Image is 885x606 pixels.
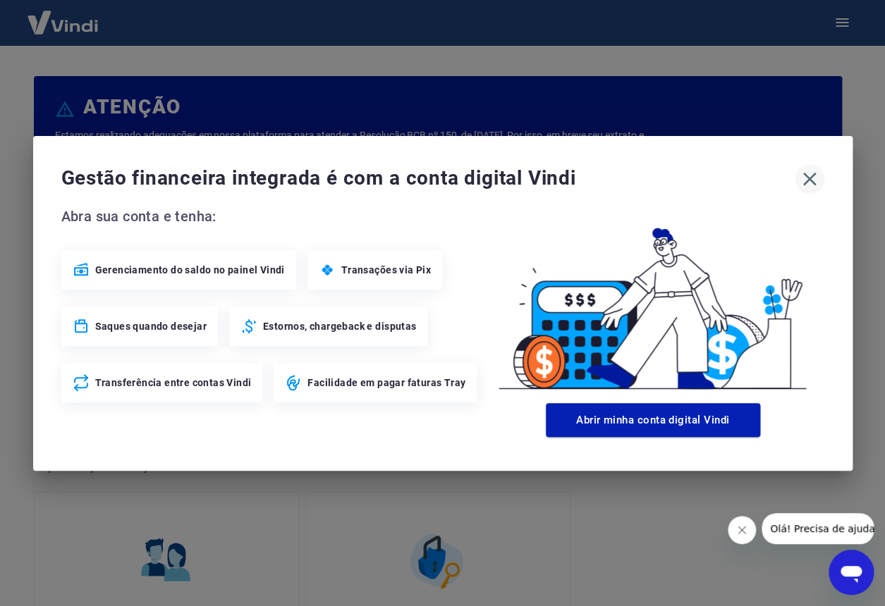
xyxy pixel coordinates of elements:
span: Saques quando desejar [95,319,207,333]
span: Olá! Precisa de ajuda? [8,10,118,21]
span: Gerenciamento do saldo no painel Vindi [95,263,285,277]
span: Facilidade em pagar faturas Tray [307,376,465,390]
span: Transferência entre contas Vindi [95,376,252,390]
span: Estornos, chargeback e disputas [263,319,416,333]
iframe: Mensagem da empresa [762,513,874,544]
iframe: Botão para abrir a janela de mensagens [829,550,874,595]
span: Transações via Pix [341,263,431,277]
img: Good Billing [482,205,824,397]
span: Abra sua conta e tenha: [61,205,482,228]
iframe: Fechar mensagem [728,516,756,544]
span: Gestão financeira integrada é com a conta digital Vindi [61,164,795,192]
button: Abrir minha conta digital Vindi [546,403,760,437]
